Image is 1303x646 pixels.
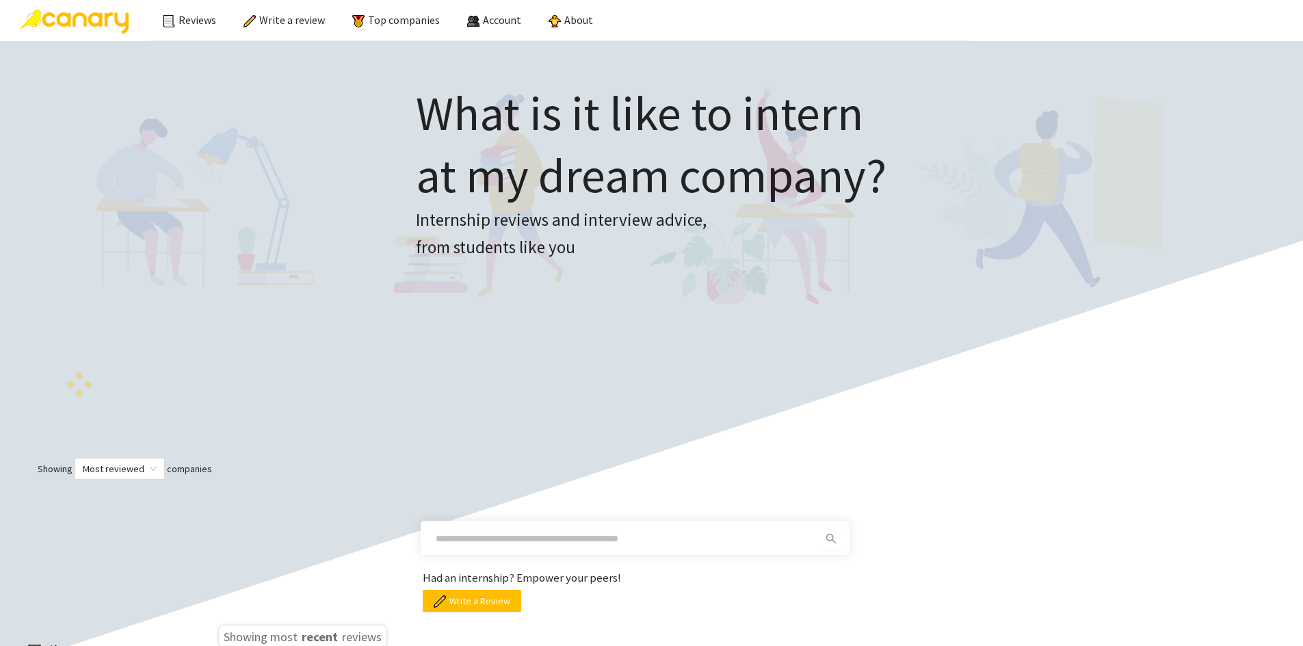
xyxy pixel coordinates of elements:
[352,13,440,27] a: Top companies
[83,458,157,479] span: Most reviewed
[416,82,886,207] h1: What is it like to intern
[244,13,325,27] a: Write a review
[416,207,886,261] h3: Internship reviews and interview advice, from students like you
[163,13,216,27] a: Reviews
[449,593,510,608] span: Write a Review
[21,10,129,34] img: Canary Logo
[434,595,446,608] img: pencil.png
[821,533,841,544] span: search
[423,590,521,612] button: Write a Review
[820,528,842,550] button: search
[14,458,1289,480] div: Showing companies
[467,15,479,27] img: people.png
[549,13,593,27] a: About
[300,627,339,643] span: recent
[416,145,886,205] span: at my dream company?
[423,570,621,585] span: Had an internship? Empower your peers!
[483,13,521,27] span: Account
